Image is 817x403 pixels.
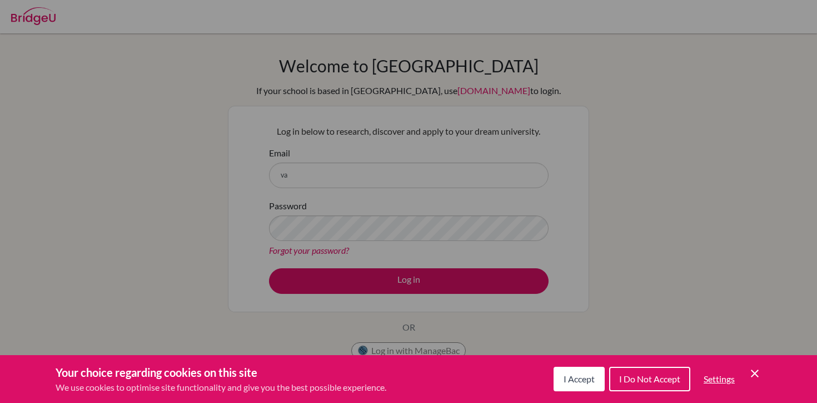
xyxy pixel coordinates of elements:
[748,367,761,380] button: Save and close
[704,373,735,384] span: Settings
[56,364,386,381] h3: Your choice regarding cookies on this site
[695,368,744,390] button: Settings
[609,367,690,391] button: I Do Not Accept
[554,367,605,391] button: I Accept
[56,381,386,394] p: We use cookies to optimise site functionality and give you the best possible experience.
[619,373,680,384] span: I Do Not Accept
[564,373,595,384] span: I Accept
